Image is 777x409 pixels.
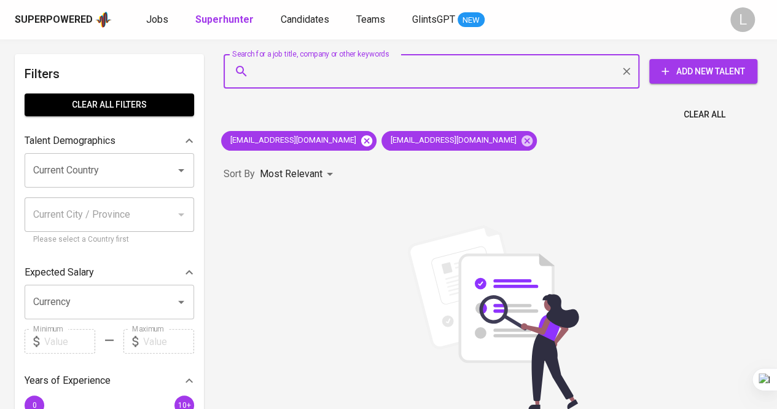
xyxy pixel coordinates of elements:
[649,59,757,84] button: Add New Talent
[25,368,194,393] div: Years of Experience
[260,163,337,186] div: Most Relevant
[34,97,184,113] span: Clear All filters
[618,63,635,80] button: Clear
[381,131,537,151] div: [EMAIL_ADDRESS][DOMAIN_NAME]
[33,234,185,246] p: Please select a Country first
[458,14,485,26] span: NEW
[356,14,385,25] span: Teams
[44,329,95,354] input: Value
[25,260,194,285] div: Expected Salary
[195,12,256,28] a: Superhunter
[25,64,194,84] h6: Filters
[221,135,364,146] span: [EMAIL_ADDRESS][DOMAIN_NAME]
[146,14,168,25] span: Jobs
[356,12,388,28] a: Teams
[281,14,329,25] span: Candidates
[221,131,377,151] div: [EMAIL_ADDRESS][DOMAIN_NAME]
[281,12,332,28] a: Candidates
[381,135,524,146] span: [EMAIL_ADDRESS][DOMAIN_NAME]
[25,265,94,280] p: Expected Salary
[15,13,93,27] div: Superpowered
[146,12,171,28] a: Jobs
[15,10,112,29] a: Superpoweredapp logo
[659,64,748,79] span: Add New Talent
[224,167,255,181] p: Sort By
[412,14,455,25] span: GlintsGPT
[260,167,322,181] p: Most Relevant
[684,107,725,122] span: Clear All
[730,7,755,32] div: L
[25,93,194,116] button: Clear All filters
[25,373,111,388] p: Years of Experience
[95,10,112,29] img: app logo
[412,12,485,28] a: GlintsGPT NEW
[25,133,115,148] p: Talent Demographics
[679,103,730,126] button: Clear All
[173,293,190,311] button: Open
[25,129,194,153] div: Talent Demographics
[195,14,254,25] b: Superhunter
[173,162,190,179] button: Open
[143,329,194,354] input: Value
